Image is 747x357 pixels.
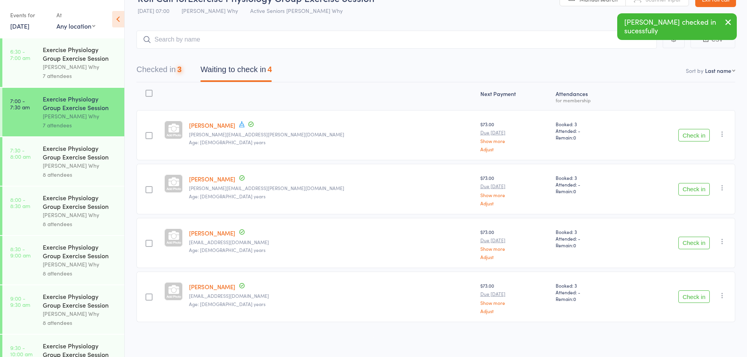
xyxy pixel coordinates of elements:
[705,67,731,74] div: Last name
[189,121,235,129] a: [PERSON_NAME]
[43,193,118,210] div: Exercise Physiology Group Exercise Session
[10,196,30,209] time: 8:00 - 8:30 am
[189,193,265,199] span: Age: [DEMOGRAPHIC_DATA] years
[480,138,550,143] a: Show more
[189,301,265,307] span: Age: [DEMOGRAPHIC_DATA] years
[10,295,30,308] time: 9:00 - 9:30 am
[573,242,576,248] span: 0
[43,292,118,309] div: Exercise Physiology Group Exercise Session
[43,94,118,112] div: Exercise Physiology Group Exercise Session
[556,188,623,194] span: Remain:
[182,7,238,14] span: [PERSON_NAME] Why
[2,38,124,87] a: 6:30 -7:00 amExercise Physiology Group Exercise Session[PERSON_NAME] Why7 attendees
[556,282,623,289] span: Booked: 3
[573,295,576,302] span: 0
[477,86,553,107] div: Next Payment
[43,112,118,121] div: [PERSON_NAME] Why
[573,188,576,194] span: 0
[480,291,550,297] small: Due [DATE]
[2,137,124,186] a: 7:30 -8:00 amExercise Physiology Group Exercise Session[PERSON_NAME] Why8 attendees
[10,48,30,61] time: 6:30 - 7:00 am
[480,121,550,152] div: $73.00
[480,254,550,259] a: Adjust
[43,318,118,327] div: 8 attendees
[556,127,623,134] span: Attended: -
[480,308,550,314] a: Adjust
[10,9,49,22] div: Events for
[678,129,710,141] button: Check in
[678,290,710,303] button: Check in
[678,183,710,196] button: Check in
[556,242,623,248] span: Remain:
[480,147,550,152] a: Adjust
[267,65,272,74] div: 4
[56,22,95,30] div: Any location
[43,260,118,269] div: [PERSON_NAME] Why
[43,71,118,80] div: 7 attendees
[43,121,118,130] div: 7 attendees
[556,121,623,127] span: Booked: 3
[43,45,118,62] div: Exercise Physiology Group Exercise Session
[10,344,33,357] time: 9:30 - 10:00 am
[189,239,474,245] small: futura127@gmail.com
[556,289,623,295] span: Attended: -
[10,246,31,258] time: 8:30 - 9:00 am
[189,185,474,191] small: dianne.barnes@ymail.com
[43,269,118,278] div: 8 attendees
[138,7,169,14] span: [DATE] 07:00
[43,309,118,318] div: [PERSON_NAME] Why
[686,67,703,74] label: Sort by
[136,31,657,49] input: Search by name
[136,61,182,82] button: Checked in3
[43,219,118,228] div: 8 attendees
[556,98,623,103] div: for membership
[480,174,550,205] div: $73.00
[556,295,623,302] span: Remain:
[43,210,118,219] div: [PERSON_NAME] Why
[189,246,265,253] span: Age: [DEMOGRAPHIC_DATA] years
[480,201,550,206] a: Adjust
[177,65,182,74] div: 3
[556,174,623,181] span: Booked: 3
[43,170,118,179] div: 8 attendees
[189,175,235,183] a: [PERSON_NAME]
[10,98,30,110] time: 7:00 - 7:30 am
[2,236,124,285] a: 8:30 -9:00 amExercise Physiology Group Exercise Session[PERSON_NAME] Why8 attendees
[480,282,550,313] div: $73.00
[480,228,550,259] div: $73.00
[617,13,737,40] div: [PERSON_NAME] checked in sucessfully
[250,7,343,14] span: Active Seniors [PERSON_NAME] Why
[43,161,118,170] div: [PERSON_NAME] Why
[678,237,710,249] button: Check in
[556,228,623,235] span: Booked: 3
[553,86,627,107] div: Atten­dances
[480,246,550,251] a: Show more
[10,147,31,159] time: 7:30 - 8:00 am
[556,181,623,188] span: Attended: -
[200,61,272,82] button: Waiting to check in4
[189,229,235,237] a: [PERSON_NAME]
[556,235,623,242] span: Attended: -
[573,134,576,141] span: 0
[43,144,118,161] div: Exercise Physiology Group Exercise Session
[43,243,118,260] div: Exercise Physiology Group Exercise Session
[480,130,550,135] small: Due [DATE]
[480,300,550,305] a: Show more
[43,62,118,71] div: [PERSON_NAME] Why
[189,293,474,299] small: jslloyd@bigpond.net.au
[2,285,124,334] a: 9:00 -9:30 amExercise Physiology Group Exercise Session[PERSON_NAME] Why8 attendees
[556,134,623,141] span: Remain:
[480,237,550,243] small: Due [DATE]
[56,9,95,22] div: At
[189,283,235,291] a: [PERSON_NAME]
[2,88,124,136] a: 7:00 -7:30 amExercise Physiology Group Exercise Session[PERSON_NAME] Why7 attendees
[480,183,550,189] small: Due [DATE]
[10,22,29,30] a: [DATE]
[480,192,550,198] a: Show more
[189,132,474,137] small: dianne.barnes@ymail.com
[189,139,265,145] span: Age: [DEMOGRAPHIC_DATA] years
[2,187,124,235] a: 8:00 -8:30 amExercise Physiology Group Exercise Session[PERSON_NAME] Why8 attendees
